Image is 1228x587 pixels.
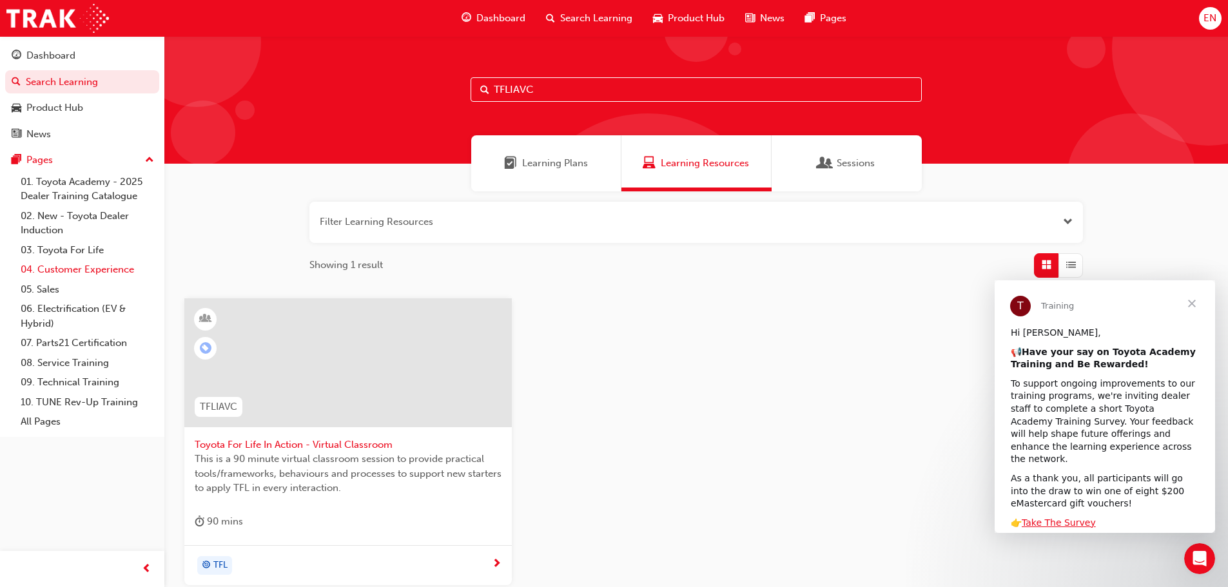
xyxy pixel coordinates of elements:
[15,412,159,432] a: All Pages
[5,70,159,94] a: Search Learning
[522,156,588,171] span: Learning Plans
[195,514,204,530] span: duration-icon
[476,11,525,26] span: Dashboard
[12,77,21,88] span: search-icon
[200,342,211,354] span: learningRecordVerb_ENROLL-icon
[15,172,159,206] a: 01. Toyota Academy - 2025 Dealer Training Catalogue
[202,557,211,574] span: target-icon
[795,5,857,32] a: pages-iconPages
[195,452,502,496] span: This is a 90 minute virtual classroom session to provide practical tools/frameworks, behaviours a...
[643,5,735,32] a: car-iconProduct Hub
[661,156,749,171] span: Learning Resources
[5,148,159,172] button: Pages
[12,50,21,62] span: guage-icon
[15,372,159,392] a: 09. Technical Training
[819,156,832,171] span: Sessions
[26,48,75,63] div: Dashboard
[12,102,21,114] span: car-icon
[536,5,643,32] a: search-iconSearch Learning
[145,152,154,169] span: up-icon
[15,353,159,373] a: 08. Service Training
[462,10,471,26] span: guage-icon
[451,5,536,32] a: guage-iconDashboard
[643,156,656,171] span: Learning Resources
[12,155,21,166] span: pages-icon
[184,298,512,586] a: TFLIAVCToyota For Life In Action - Virtual ClassroomThis is a 90 minute virtual classroom session...
[201,311,210,327] span: learningResourceType_INSTRUCTOR_LED-icon
[504,156,517,171] span: Learning Plans
[15,280,159,300] a: 05. Sales
[1042,258,1051,273] span: Grid
[995,280,1215,533] iframe: Intercom live chat message
[200,399,237,414] span: TFLIAVC
[15,240,159,260] a: 03. Toyota For Life
[5,122,159,146] a: News
[142,561,151,577] span: prev-icon
[1204,11,1216,26] span: EN
[1063,215,1073,229] button: Open the filter
[12,129,21,140] span: news-icon
[745,10,755,26] span: news-icon
[1184,543,1215,574] iframe: Intercom live chat
[15,206,159,240] a: 02. New - Toyota Dealer Induction
[471,77,922,102] input: Search...
[653,10,663,26] span: car-icon
[735,5,795,32] a: news-iconNews
[760,11,785,26] span: News
[15,260,159,280] a: 04. Customer Experience
[195,438,502,452] span: Toyota For Life In Action - Virtual Classroom
[772,135,922,191] a: SessionsSessions
[668,11,725,26] span: Product Hub
[26,153,53,168] div: Pages
[5,44,159,68] a: Dashboard
[213,558,228,573] span: TFL
[1066,258,1076,273] span: List
[805,10,815,26] span: pages-icon
[15,299,159,333] a: 06. Electrification (EV & Hybrid)
[1199,7,1222,30] button: EN
[6,4,109,33] img: Trak
[471,135,621,191] a: Learning PlansLearning Plans
[15,333,159,353] a: 07. Parts21 Certification
[820,11,846,26] span: Pages
[837,156,875,171] span: Sessions
[546,10,555,26] span: search-icon
[621,135,772,191] a: Learning ResourcesLearning Resources
[492,559,502,570] span: next-icon
[5,41,159,148] button: DashboardSearch LearningProduct HubNews
[309,258,383,273] span: Showing 1 result
[480,82,489,97] span: Search
[26,101,83,115] div: Product Hub
[195,514,243,530] div: 90 mins
[26,127,51,142] div: News
[5,96,159,120] a: Product Hub
[15,392,159,412] a: 10. TUNE Rev-Up Training
[560,11,632,26] span: Search Learning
